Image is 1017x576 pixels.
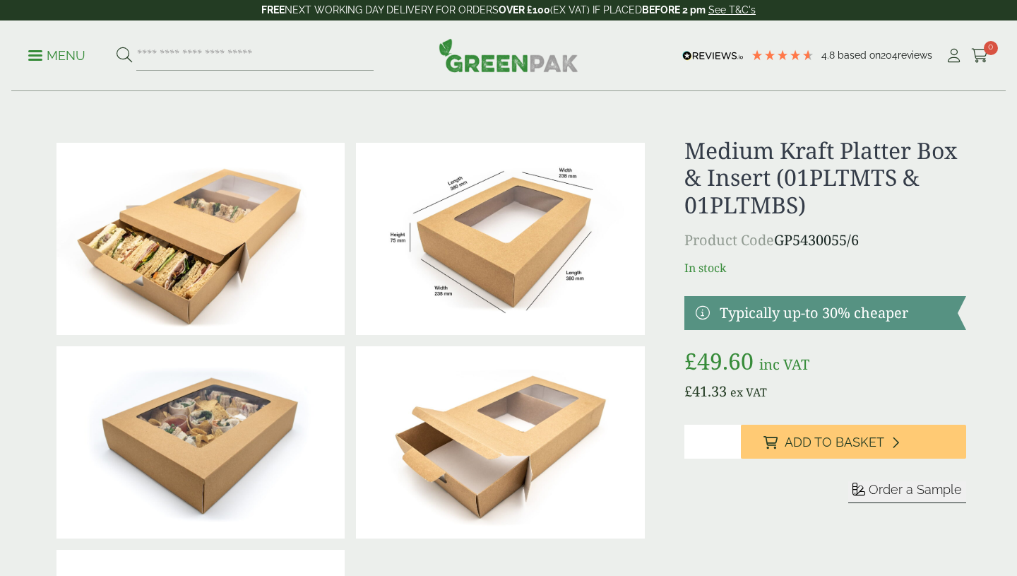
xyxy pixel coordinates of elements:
p: In stock [684,259,966,276]
span: Product Code [684,230,774,249]
strong: BEFORE 2 pm [642,4,706,16]
img: IMG_4566 [356,346,644,539]
p: Menu [28,47,85,64]
img: GreenPak Supplies [439,38,578,72]
a: Menu [28,47,85,61]
bdi: 41.33 [684,382,727,401]
div: 4.79 Stars [751,49,814,61]
span: Add to Basket [785,435,884,450]
img: REVIEWS.io [682,51,744,61]
bdi: 49.60 [684,346,754,376]
span: inc VAT [759,355,809,374]
img: Platter_med [356,143,644,335]
h1: Medium Kraft Platter Box & Insert (01PLTMTS & 01PLTMBS) [684,137,966,218]
p: GP5430055/6 [684,230,966,251]
a: See T&C's [708,4,756,16]
strong: OVER £100 [499,4,550,16]
span: Order a Sample [869,482,962,497]
span: £ [684,346,697,376]
span: £ [684,382,692,401]
i: My Account [945,49,963,63]
span: ex VAT [730,384,767,400]
span: 0 [984,41,998,55]
img: IMG_4559 [56,143,345,335]
button: Add to Basket [741,425,966,459]
i: Cart [971,49,989,63]
a: 0 [971,45,989,66]
span: Based on [838,49,881,61]
img: IMG_4542 [56,346,345,539]
span: reviews [898,49,932,61]
span: 204 [881,49,898,61]
button: Order a Sample [848,481,966,503]
span: 4.8 [821,49,838,61]
strong: FREE [261,4,285,16]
